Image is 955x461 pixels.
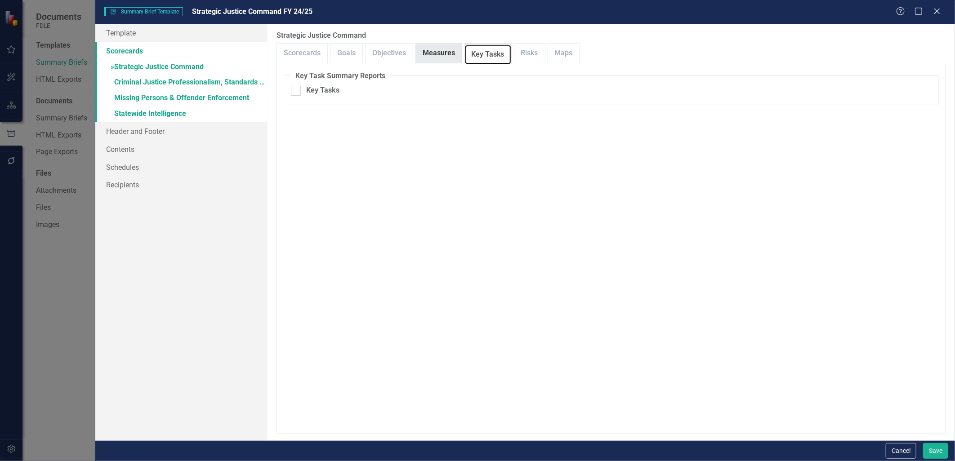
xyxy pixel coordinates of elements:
[416,44,462,63] a: Measures
[95,91,267,106] a: Missing Persons & Offender Enforcement
[291,71,390,81] legend: Key Task Summary Reports
[277,31,946,41] label: Strategic Justice Command
[95,42,267,60] a: Scorecards
[465,45,511,64] a: Key Tasks
[95,24,267,42] a: Template
[306,85,339,96] div: Key Tasks
[95,60,267,75] a: »Strategic Justice Command
[95,106,267,122] a: Statewide Intelligence
[95,75,267,91] a: Criminal Justice Professionalism, Standards & Training Services
[923,443,948,459] button: Save
[95,140,267,158] a: Contents
[104,7,183,16] span: Summary Brief Template
[95,122,267,140] a: Header and Footer
[277,44,327,63] a: Scorecards
[111,62,114,71] span: »
[886,443,916,459] button: Cancel
[95,176,267,194] a: Recipients
[548,44,580,63] a: Maps
[366,44,413,63] a: Objectives
[330,44,362,63] a: Goals
[95,158,267,176] a: Schedules
[514,44,545,63] a: Risks
[192,7,312,16] span: Strategic Justice Command FY 24/25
